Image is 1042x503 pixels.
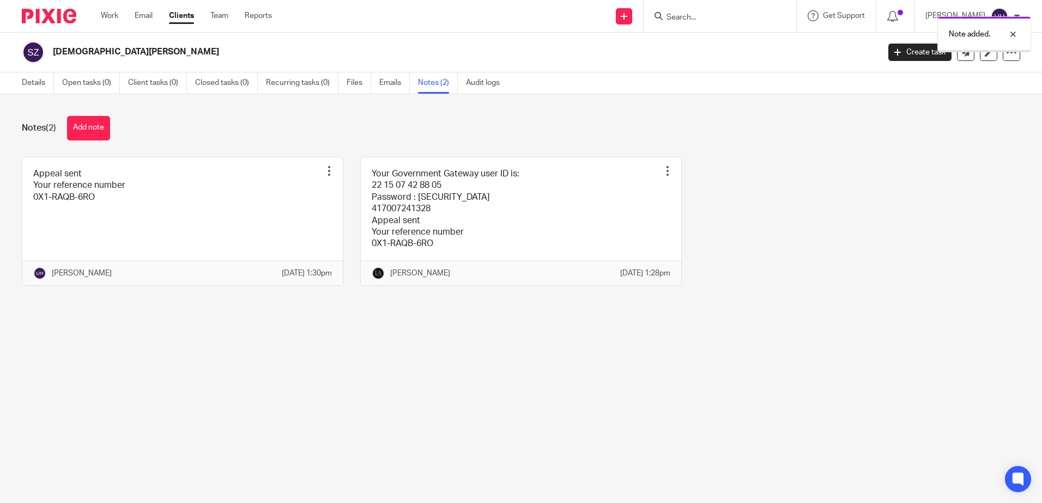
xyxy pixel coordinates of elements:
[379,72,410,94] a: Emails
[282,268,332,279] p: [DATE] 1:30pm
[390,268,450,279] p: [PERSON_NAME]
[210,10,228,21] a: Team
[466,72,508,94] a: Audit logs
[418,72,458,94] a: Notes (2)
[22,9,76,23] img: Pixie
[888,44,952,61] a: Create task
[195,72,258,94] a: Closed tasks (0)
[22,41,45,64] img: svg%3E
[101,10,118,21] a: Work
[33,267,46,280] img: svg%3E
[22,72,54,94] a: Details
[128,72,187,94] a: Client tasks (0)
[22,122,56,134] h1: Notes
[620,268,670,279] p: [DATE] 1:28pm
[62,72,120,94] a: Open tasks (0)
[372,267,385,280] img: Lockhart+Amin+-+1024x1024+-+light+on+dark.jpg
[135,10,153,21] a: Email
[245,10,272,21] a: Reports
[52,268,112,279] p: [PERSON_NAME]
[949,29,990,40] p: Note added.
[991,8,1008,25] img: svg%3E
[46,124,56,132] span: (2)
[53,46,708,58] h2: [DEMOGRAPHIC_DATA][PERSON_NAME]
[169,10,194,21] a: Clients
[67,116,110,140] button: Add note
[347,72,371,94] a: Files
[266,72,338,94] a: Recurring tasks (0)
